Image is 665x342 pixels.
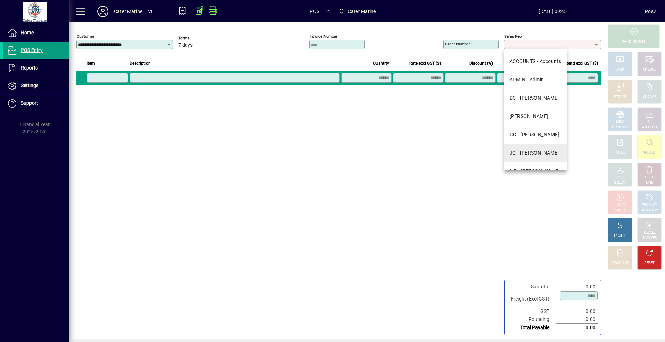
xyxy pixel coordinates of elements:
[509,113,549,120] div: [PERSON_NAME]
[114,6,154,17] div: Cater Marine LIVE
[509,58,561,65] div: ACCOUNTS - Accounts
[614,233,626,238] div: PROFIT
[469,59,493,67] span: Discount (%)
[326,6,329,17] span: 2
[504,126,567,144] mat-option: GC - Gerard Cantin
[562,59,598,67] span: Extend excl GST ($)
[645,6,656,17] div: Pos2
[509,168,560,175] div: MP - [PERSON_NAME]
[77,34,94,39] mat-label: Customer
[504,52,567,71] mat-option: ACCOUNTS - Accounts
[509,94,559,102] div: DC - [PERSON_NAME]
[21,100,38,106] span: Support
[504,34,522,39] mat-label: Sales rep
[642,235,657,241] div: INVOICES
[613,208,626,213] div: INVOICE
[92,5,114,18] button: Profile
[615,203,624,208] div: HOLD
[21,65,38,71] span: Reports
[615,67,624,72] div: CASH
[641,203,657,208] div: PRODUCT
[373,59,389,67] span: Quantity
[348,6,376,17] span: Cater Marine
[614,180,626,185] div: SELECT
[21,83,38,88] span: Settings
[622,39,646,45] div: PROCESS SALE
[644,230,656,235] div: RECALL
[612,125,628,130] div: PRODUCT
[21,30,34,35] span: Home
[507,315,556,324] td: Rounding
[556,283,598,291] td: 0.00
[3,77,69,94] a: Settings
[615,175,625,180] div: PRICE
[641,150,657,155] div: PRODUCT
[409,59,441,67] span: Rate excl GST ($)
[556,315,598,324] td: 0.00
[509,76,547,83] div: ADMIN - Admin .
[556,307,598,315] td: 0.00
[641,208,658,213] div: SUMMARY
[504,89,567,107] mat-option: DC - Dan Cleaver
[615,150,624,155] div: NOTE
[556,324,598,332] td: 0.00
[3,95,69,112] a: Support
[504,144,567,162] mat-option: JG - John Giles
[504,107,567,126] mat-option: DEB - Debbie McQuarters
[507,291,556,307] td: Freight (Excl GST)
[614,95,627,100] div: EFTPOS
[641,125,657,130] div: ACCOUNT
[643,67,656,72] div: CHEQUE
[646,180,653,185] div: LINE
[130,59,151,67] span: Description
[3,24,69,41] a: Home
[509,131,559,138] div: GC - [PERSON_NAME]
[509,149,559,157] div: JG - [PERSON_NAME]
[504,162,567,181] mat-option: MP - Margaret Pierce
[647,120,652,125] div: GL
[644,175,655,180] div: DELETE
[310,6,319,17] span: POS
[87,59,95,67] span: Item
[445,41,470,46] mat-label: Order number
[461,6,645,17] span: [DATE] 09:45
[507,307,556,315] td: GST
[178,36,220,40] span: Terms
[21,47,43,53] span: POS Entry
[507,324,556,332] td: Total Payable
[643,95,656,100] div: CHARGE
[336,5,379,18] span: Cater Marine
[507,283,556,291] td: Subtotal
[178,43,193,48] span: 7 days
[310,34,337,39] mat-label: Invoice number
[504,71,567,89] mat-option: ADMIN - Admin .
[612,261,628,266] div: DISCOUNT
[616,120,624,125] div: MISC
[3,59,69,77] a: Reports
[644,261,655,266] div: RESET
